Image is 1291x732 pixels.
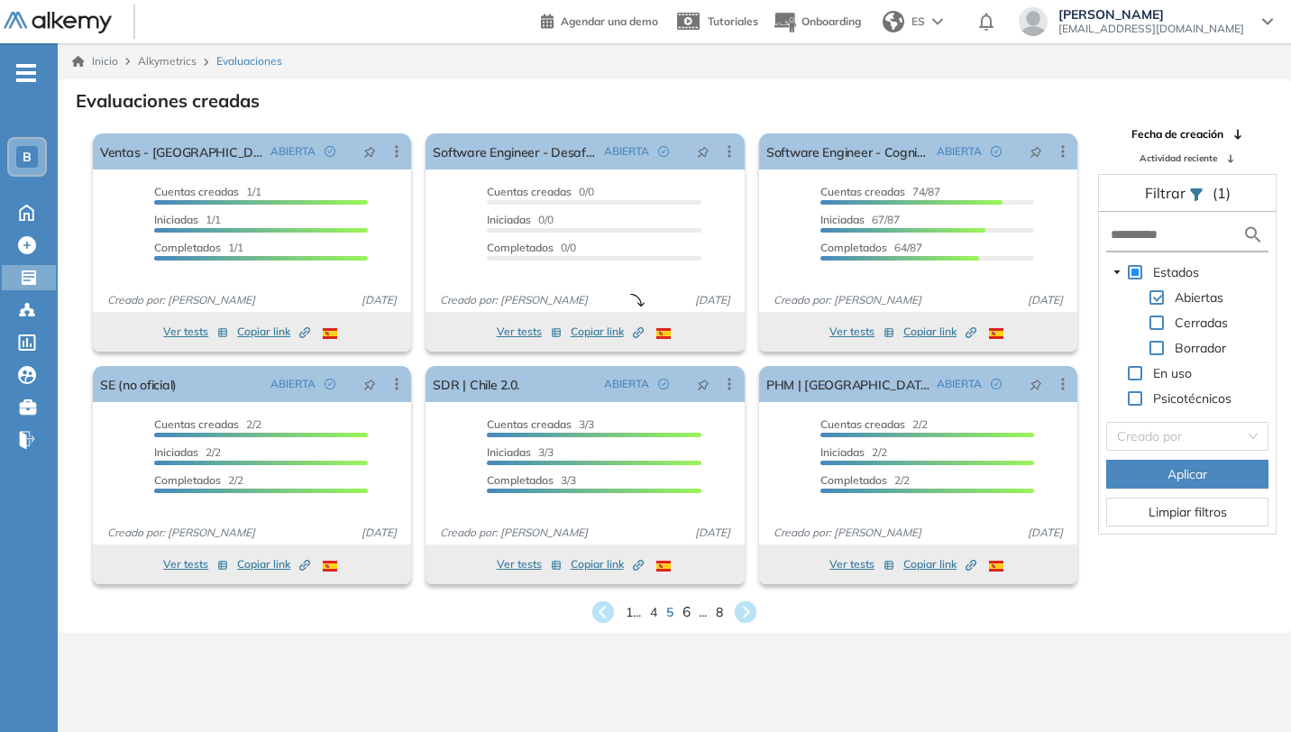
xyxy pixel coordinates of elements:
[154,417,261,431] span: 2/2
[1030,144,1042,159] span: pushpin
[571,324,644,340] span: Copiar link
[487,473,576,487] span: 3/3
[1149,388,1235,409] span: Psicotécnicos
[688,525,737,541] span: [DATE]
[820,185,905,198] span: Cuentas creadas
[903,556,976,572] span: Copiar link
[497,321,562,343] button: Ver tests
[561,14,658,28] span: Agendar una demo
[154,445,198,459] span: Iniciadas
[154,241,221,254] span: Completados
[571,321,644,343] button: Copiar link
[683,137,723,166] button: pushpin
[989,328,1003,339] img: ESP
[325,146,335,157] span: check-circle
[658,146,669,157] span: check-circle
[487,417,572,431] span: Cuentas creadas
[1140,151,1217,165] span: Actividad reciente
[697,377,710,391] span: pushpin
[1175,289,1223,306] span: Abiertas
[487,417,594,431] span: 3/3
[541,9,658,31] a: Agendar una demo
[100,525,262,541] span: Creado por: [PERSON_NAME]
[1021,292,1070,308] span: [DATE]
[716,603,723,622] span: 8
[820,241,887,254] span: Completados
[1058,22,1244,36] span: [EMAIL_ADDRESS][DOMAIN_NAME]
[433,292,595,308] span: Creado por: [PERSON_NAME]
[656,328,671,339] img: ESP
[270,143,316,160] span: ABIERTA
[829,554,894,575] button: Ver tests
[350,137,389,166] button: pushpin
[1171,337,1230,359] span: Borrador
[658,379,669,389] span: check-circle
[1021,525,1070,541] span: [DATE]
[1213,182,1231,204] span: (1)
[1149,502,1227,522] span: Limpiar filtros
[991,146,1002,157] span: check-circle
[820,417,928,431] span: 2/2
[216,53,282,69] span: Evaluaciones
[350,370,389,398] button: pushpin
[688,292,737,308] span: [DATE]
[820,213,900,226] span: 67/87
[487,185,594,198] span: 0/0
[154,241,243,254] span: 1/1
[154,185,261,198] span: 1/1
[903,324,976,340] span: Copiar link
[1171,312,1231,334] span: Cerradas
[683,370,723,398] button: pushpin
[766,292,929,308] span: Creado por: [PERSON_NAME]
[932,18,943,25] img: arrow
[820,445,887,459] span: 2/2
[487,445,554,459] span: 3/3
[604,143,649,160] span: ABIERTA
[1242,224,1264,246] img: search icon
[903,554,976,575] button: Copiar link
[154,213,221,226] span: 1/1
[604,376,649,392] span: ABIERTA
[903,321,976,343] button: Copiar link
[4,12,112,34] img: Logo
[433,525,595,541] span: Creado por: [PERSON_NAME]
[1016,137,1056,166] button: pushpin
[708,14,758,28] span: Tutoriales
[100,133,263,169] a: Ventas - [GEOGRAPHIC_DATA] (intermedio)
[1112,268,1122,277] span: caret-down
[820,445,865,459] span: Iniciadas
[766,133,929,169] a: Software Engineer - Cognitivo
[1171,287,1227,308] span: Abiertas
[154,185,239,198] span: Cuentas creadas
[666,603,673,622] span: 5
[433,366,519,402] a: SDR | Chile 2.0.
[237,556,310,572] span: Copiar link
[766,525,929,541] span: Creado por: [PERSON_NAME]
[487,445,531,459] span: Iniciadas
[363,144,376,159] span: pushpin
[1106,498,1268,526] button: Limpiar filtros
[154,213,198,226] span: Iniciadas
[16,71,36,75] i: -
[154,417,239,431] span: Cuentas creadas
[1153,390,1231,407] span: Psicotécnicos
[354,292,404,308] span: [DATE]
[991,379,1002,389] span: check-circle
[650,603,657,622] span: 4
[1016,370,1056,398] button: pushpin
[154,473,243,487] span: 2/2
[1106,460,1268,489] button: Aplicar
[1167,464,1207,484] span: Aplicar
[820,417,905,431] span: Cuentas creadas
[270,376,316,392] span: ABIERTA
[682,601,691,622] span: 6
[1030,377,1042,391] span: pushpin
[163,554,228,575] button: Ver tests
[697,144,710,159] span: pushpin
[766,366,929,402] a: PHM | [GEOGRAPHIC_DATA]
[820,213,865,226] span: Iniciadas
[626,603,641,622] span: 1 ...
[237,324,310,340] span: Copiar link
[237,321,310,343] button: Copiar link
[100,366,177,402] a: SE (no oficial)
